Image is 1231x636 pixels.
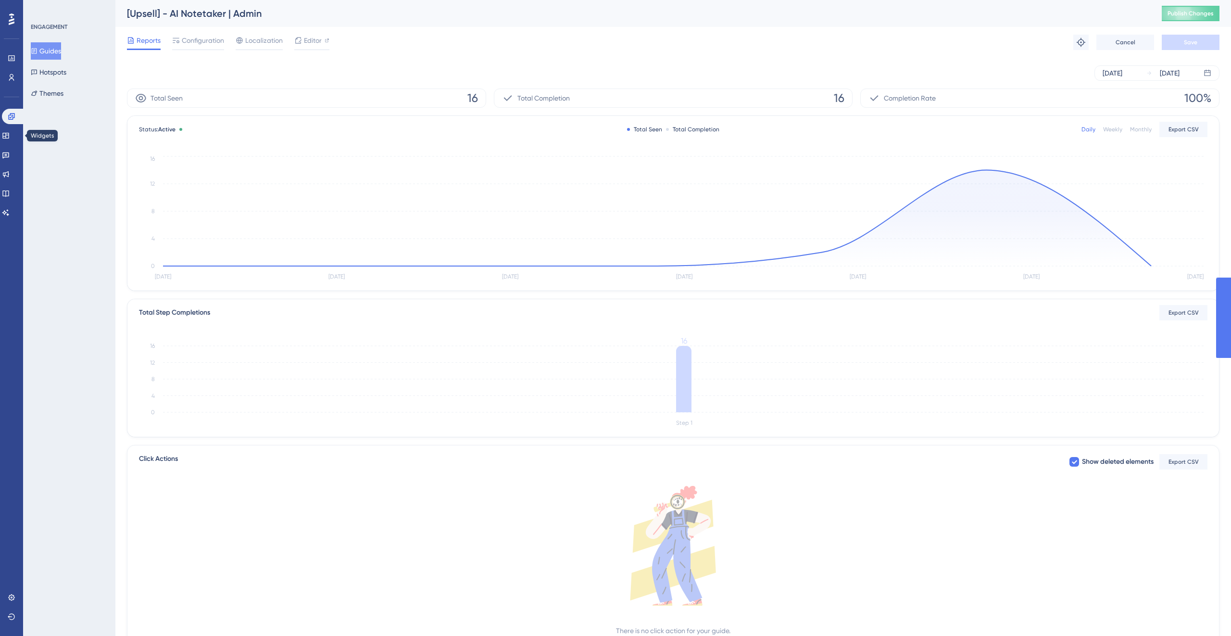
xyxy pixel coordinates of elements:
[1160,67,1180,79] div: [DATE]
[676,420,692,426] tspan: Step 1
[150,343,155,349] tspan: 16
[1081,126,1095,133] div: Daily
[627,126,662,133] div: Total Seen
[151,235,155,242] tspan: 4
[151,92,183,104] span: Total Seen
[850,273,866,280] tspan: [DATE]
[1168,10,1214,17] span: Publish Changes
[1184,90,1211,106] span: 100%
[1103,126,1122,133] div: Weekly
[676,273,692,280] tspan: [DATE]
[1023,273,1040,280] tspan: [DATE]
[127,7,1138,20] div: [Upsell] - AI Notetaker | Admin
[1191,598,1219,627] iframe: UserGuiding AI Assistant Launcher
[502,273,518,280] tspan: [DATE]
[31,64,66,81] button: Hotspots
[31,85,63,102] button: Themes
[139,126,176,133] span: Status:
[139,453,178,471] span: Click Actions
[1162,6,1219,21] button: Publish Changes
[139,307,210,318] div: Total Step Completions
[1096,35,1154,50] button: Cancel
[150,359,155,366] tspan: 12
[328,273,345,280] tspan: [DATE]
[1103,67,1122,79] div: [DATE]
[31,42,61,60] button: Guides
[517,92,570,104] span: Total Completion
[1168,309,1199,317] span: Export CSV
[1130,126,1152,133] div: Monthly
[467,90,478,106] span: 16
[1168,126,1199,133] span: Export CSV
[304,35,322,46] span: Editor
[666,126,719,133] div: Total Completion
[1187,273,1204,280] tspan: [DATE]
[137,35,161,46] span: Reports
[1162,35,1219,50] button: Save
[31,23,67,31] div: ENGAGEMENT
[1159,454,1207,470] button: Export CSV
[834,90,844,106] span: 16
[1159,305,1207,320] button: Export CSV
[150,180,155,187] tspan: 12
[151,263,155,269] tspan: 0
[681,336,687,345] tspan: 16
[1184,38,1197,46] span: Save
[155,273,171,280] tspan: [DATE]
[1116,38,1135,46] span: Cancel
[1159,122,1207,137] button: Export CSV
[245,35,283,46] span: Localization
[1168,458,1199,466] span: Export CSV
[151,393,155,399] tspan: 4
[182,35,224,46] span: Configuration
[151,409,155,416] tspan: 0
[151,208,155,215] tspan: 8
[1082,456,1154,468] span: Show deleted elements
[884,92,936,104] span: Completion Rate
[158,126,176,133] span: Active
[150,155,155,162] tspan: 16
[151,376,155,382] tspan: 8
